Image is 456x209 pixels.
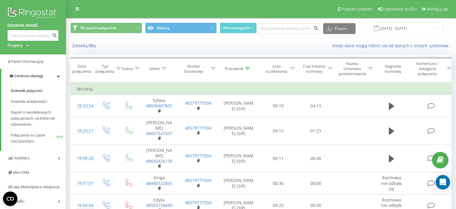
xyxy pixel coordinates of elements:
span: App Marketplace integracje [13,185,60,189]
input: Wyszukiwanie według numeru [7,30,58,41]
span: Mini CRM [13,170,29,175]
td: Sylwia [140,95,179,117]
span: Dziennik połączeń [11,88,42,94]
div: Typ połączenia [96,64,115,74]
span: Harmonogram [224,26,249,30]
td: [PERSON_NAME] [140,117,179,145]
div: Klient [150,66,160,71]
a: Dziennik wiadomości [11,96,66,107]
div: 18:29:21 [77,125,89,137]
a: 48579777504 [185,177,211,183]
button: Open CMP widget [3,192,17,206]
td: [PERSON_NAME] (SIP) [218,117,260,145]
span: Wyloguj się [427,7,448,11]
span: Centrum obsługi [14,74,43,78]
a: 48607347437 [146,131,172,136]
div: Numer biznesowy [179,64,209,74]
td: 04:13 [297,95,335,117]
a: 48692426139 [146,158,172,164]
div: Komentarz / kategoria połączenia [410,61,445,76]
td: [PERSON_NAME] [140,145,179,172]
button: Harmonogram [220,23,256,33]
td: 01:23 [297,117,335,145]
span: Program poleceń [341,7,373,11]
div: 18:07:01 [77,177,89,189]
td: Kinga [140,172,179,195]
a: Kiedy dane mogą różnić się od danych z innych systemów [332,43,452,48]
a: 48579777504 [185,125,211,131]
div: Open Intercom Messenger [436,175,450,189]
span: Środki [13,199,24,204]
td: Wczoraj [71,83,455,95]
span: Panel Informacyjny [11,59,43,64]
input: Wyszukiwanie według numeru [257,23,320,34]
td: 00:11 [260,145,297,172]
img: Ringostat logo [7,6,58,21]
a: 48608407855 [146,103,172,109]
div: Czas trwania rozmowy [302,64,326,74]
td: 00:48 [297,145,335,172]
span: Wszystkie połączenia [80,26,116,30]
div: Data połączenia [71,64,93,74]
td: 00:13 [260,117,297,145]
span: Rozmowa nie odbyła się [381,175,402,191]
a: Dziennik połączeń [11,85,66,96]
span: Analityka [14,156,29,160]
div: Projekty [7,42,23,48]
a: 48503156699 [146,202,172,208]
div: Pracownik [225,66,243,71]
a: 48579777504 [185,100,211,106]
span: Ustawienia profilu [383,7,417,11]
td: [PERSON_NAME] (SIP) [218,145,260,172]
a: 48888322855 [146,180,172,186]
span: Połączenia w czasie rzeczywistym [11,132,56,144]
span: Dziennik wiadomości [11,99,47,105]
div: Czas oczekiwania [265,64,288,74]
div: Status [122,66,133,71]
td: [PERSON_NAME] (SIP) [218,172,260,195]
div: 18:08:26 [77,152,89,164]
span: Raport o nieodebranych połączeniach, na które nie odzwoniono [11,109,63,128]
div: Nazwa schematu przekierowania [339,61,366,76]
button: Wszystkie połączenia [70,23,142,33]
td: 00:30 [260,172,297,195]
button: Główny [145,23,217,33]
div: Nagranie rozmowy [379,64,408,74]
button: Zresetuj filtry [70,43,99,48]
a: 48579777504 [185,153,211,158]
td: 00:00 [297,172,335,195]
a: 48579777504 [185,200,211,205]
button: Eksport [323,23,356,34]
div: 18:33:54 [77,100,89,112]
td: [PERSON_NAME] (SIP) [218,95,260,117]
a: [DOMAIN_NAME] [7,23,58,29]
td: 00:19 [260,95,297,117]
a: Połączenia w czasie rzeczywistymNEW [11,130,66,147]
a: Centrum obsługi [1,69,66,83]
a: Raport o nieodebranych połączeniach, na które nie odzwoniono [11,107,66,130]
